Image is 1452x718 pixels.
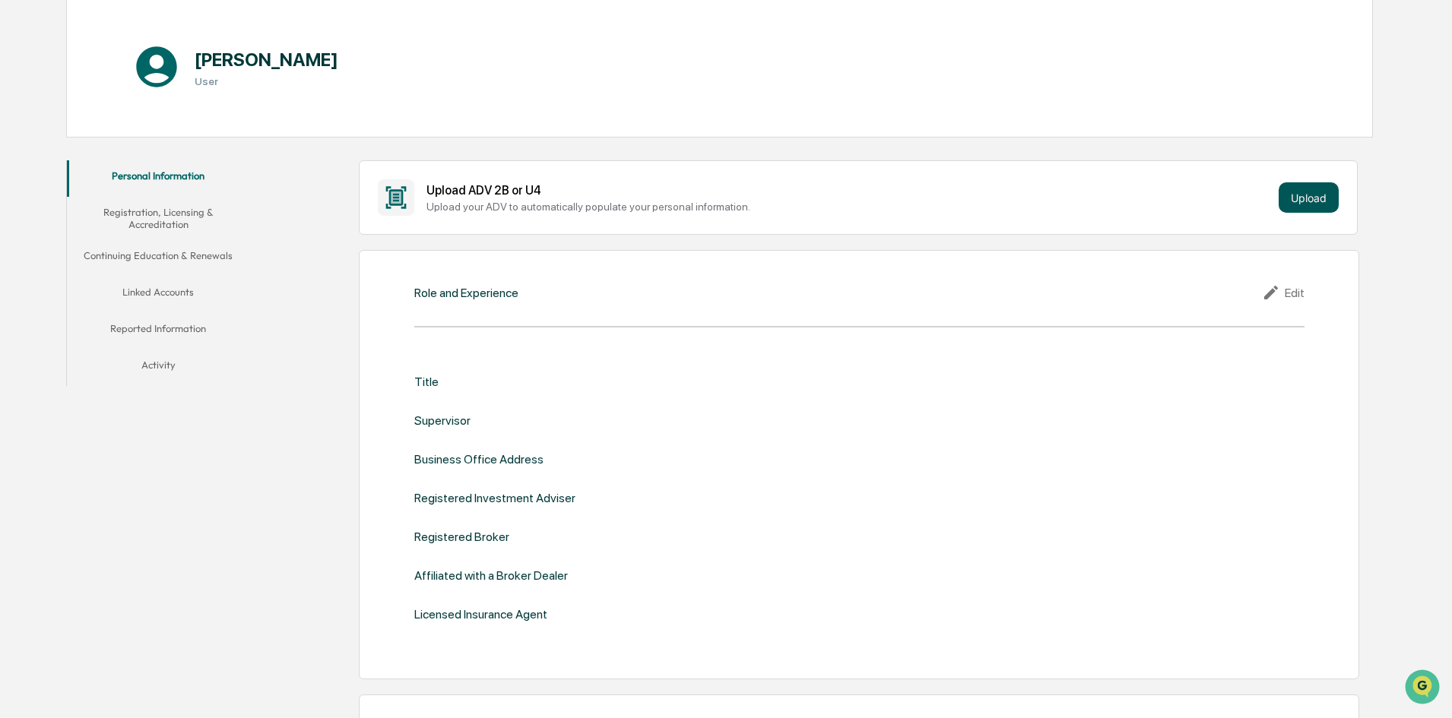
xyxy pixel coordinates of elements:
button: Reported Information [67,313,249,350]
div: Upload ADV 2B or U4 [426,183,1273,198]
button: Linked Accounts [67,277,249,313]
button: Personal Information [67,160,249,197]
a: 🗄️Attestations [104,185,195,213]
span: Data Lookup [30,220,96,236]
div: 🗄️ [110,193,122,205]
h3: User [195,75,338,87]
div: Registered Broker [414,530,509,544]
span: Preclearance [30,191,98,207]
button: Start new chat [258,121,277,139]
a: Powered byPylon [107,257,184,269]
div: Affiliated with a Broker Dealer [414,568,568,583]
img: 1746055101610-c473b297-6a78-478c-a979-82029cc54cd1 [15,116,43,144]
a: 🖐️Preclearance [9,185,104,213]
div: secondary tabs example [67,160,249,386]
iframe: Open customer support [1403,668,1444,709]
div: Role and Experience [414,286,518,300]
a: 🔎Data Lookup [9,214,102,242]
div: Business Office Address [414,452,544,467]
div: Supervisor [414,413,471,428]
h1: [PERSON_NAME] [195,49,338,71]
div: Upload your ADV to automatically populate your personal information. [426,201,1273,213]
p: How can we help? [15,32,277,56]
div: Title [414,375,439,389]
div: Registered Investment Adviser [414,491,575,505]
button: Registration, Licensing & Accreditation [67,197,249,240]
button: Continuing Education & Renewals [67,240,249,277]
div: 🔎 [15,222,27,234]
span: Pylon [151,258,184,269]
div: Start new chat [52,116,249,131]
span: Attestations [125,191,189,207]
div: Edit [1262,283,1305,302]
button: Activity [67,350,249,386]
div: 🖐️ [15,193,27,205]
div: We're available if you need us! [52,131,192,144]
button: Upload [1279,182,1339,213]
div: Licensed Insurance Agent [414,607,547,622]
